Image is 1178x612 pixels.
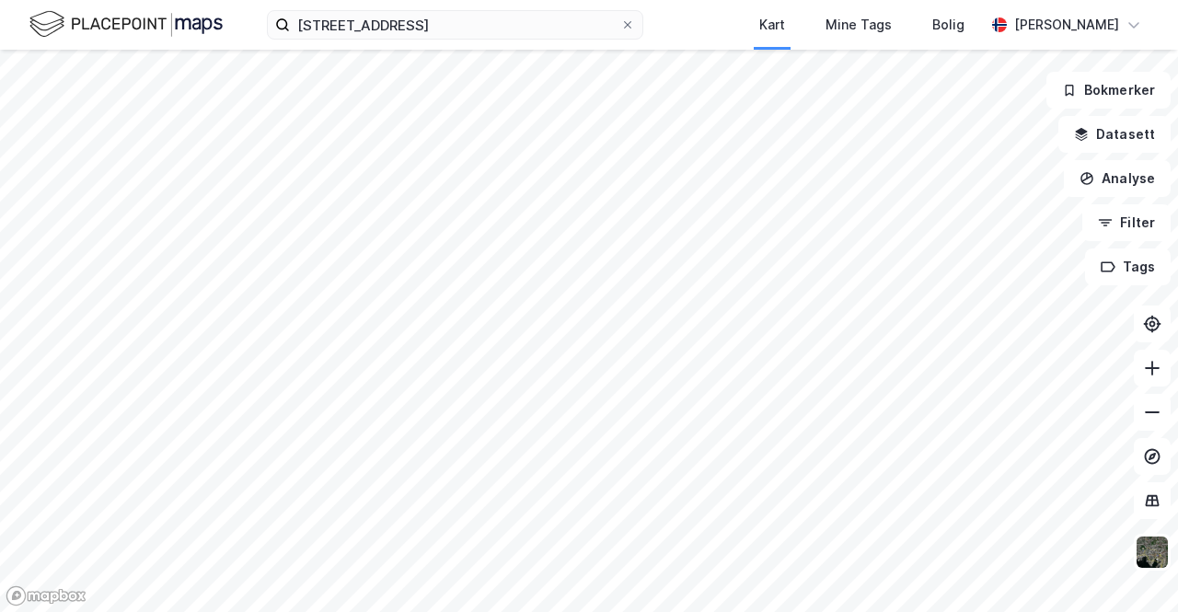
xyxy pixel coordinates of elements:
button: Filter [1082,204,1171,241]
button: Tags [1085,248,1171,285]
div: Kart [759,14,785,36]
iframe: Chat Widget [1086,524,1178,612]
div: [PERSON_NAME] [1014,14,1119,36]
a: Mapbox homepage [6,585,87,606]
div: Mine Tags [826,14,892,36]
img: logo.f888ab2527a4732fd821a326f86c7f29.svg [29,8,223,40]
button: Analyse [1064,160,1171,197]
button: Bokmerker [1046,72,1171,109]
div: Bolig [932,14,964,36]
input: Søk på adresse, matrikkel, gårdeiere, leietakere eller personer [290,11,620,39]
button: Datasett [1058,116,1171,153]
